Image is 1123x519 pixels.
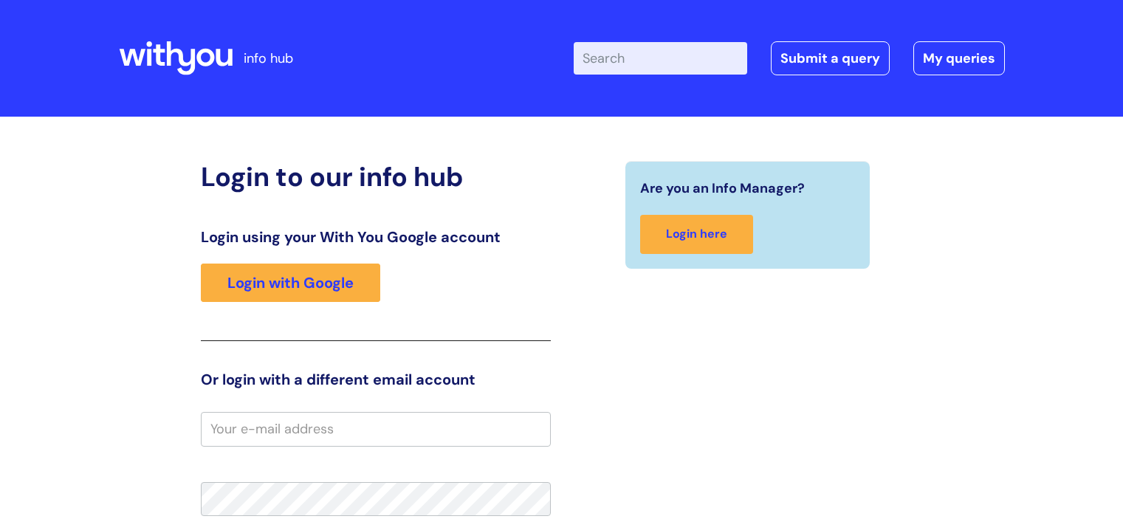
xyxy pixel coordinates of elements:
[574,42,747,75] input: Search
[640,215,753,254] a: Login here
[201,371,551,388] h3: Or login with a different email account
[244,47,293,70] p: info hub
[201,161,551,193] h2: Login to our info hub
[640,176,805,200] span: Are you an Info Manager?
[201,264,380,302] a: Login with Google
[913,41,1005,75] a: My queries
[201,228,551,246] h3: Login using your With You Google account
[201,412,551,446] input: Your e-mail address
[771,41,890,75] a: Submit a query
